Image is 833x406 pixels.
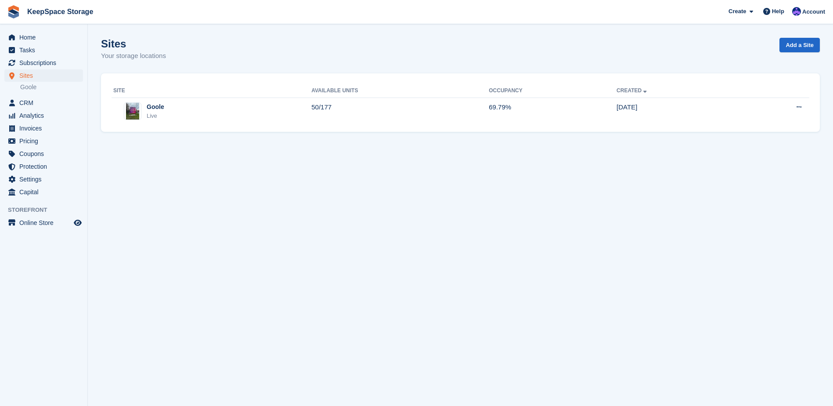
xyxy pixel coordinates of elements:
[101,38,166,50] h1: Sites
[19,186,72,198] span: Capital
[489,98,617,125] td: 69.79%
[4,44,83,56] a: menu
[4,173,83,185] a: menu
[19,69,72,82] span: Sites
[728,7,746,16] span: Create
[4,57,83,69] a: menu
[19,97,72,109] span: CRM
[4,31,83,43] a: menu
[4,69,83,82] a: menu
[19,173,72,185] span: Settings
[617,87,649,94] a: Created
[19,109,72,122] span: Analytics
[4,217,83,229] a: menu
[19,31,72,43] span: Home
[19,122,72,134] span: Invoices
[24,4,97,19] a: KeepSpace Storage
[19,135,72,147] span: Pricing
[779,38,820,52] a: Add a Site
[4,148,83,160] a: menu
[112,84,311,98] th: Site
[4,109,83,122] a: menu
[4,122,83,134] a: menu
[19,160,72,173] span: Protection
[7,5,20,18] img: stora-icon-8386f47178a22dfd0bd8f6a31ec36ba5ce8667c1dd55bd0f319d3a0aa187defe.svg
[4,160,83,173] a: menu
[147,102,164,112] div: Goole
[19,57,72,69] span: Subscriptions
[772,7,784,16] span: Help
[8,206,87,214] span: Storefront
[792,7,801,16] img: Chloe Clark
[126,102,139,120] img: Image of Goole site
[4,97,83,109] a: menu
[617,98,739,125] td: [DATE]
[147,112,164,120] div: Live
[4,186,83,198] a: menu
[19,44,72,56] span: Tasks
[72,217,83,228] a: Preview store
[19,217,72,229] span: Online Store
[311,84,489,98] th: Available Units
[101,51,166,61] p: Your storage locations
[311,98,489,125] td: 50/177
[4,135,83,147] a: menu
[802,7,825,16] span: Account
[489,84,617,98] th: Occupancy
[20,83,83,91] a: Goole
[19,148,72,160] span: Coupons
